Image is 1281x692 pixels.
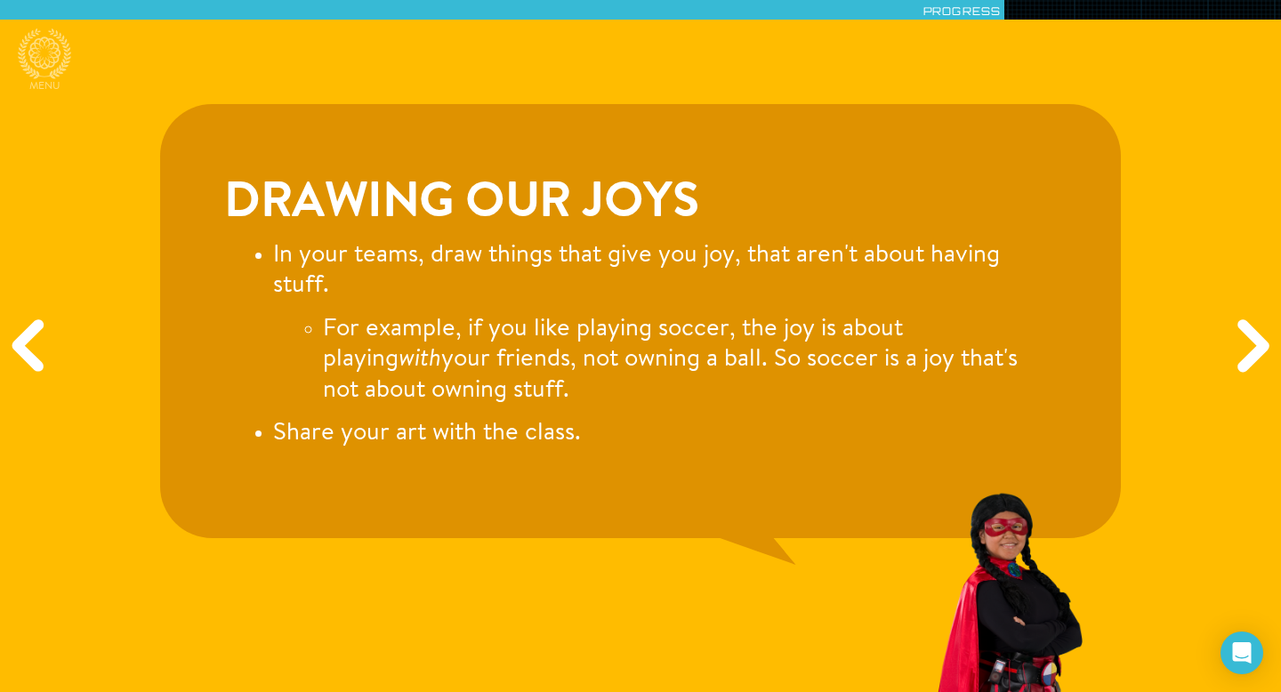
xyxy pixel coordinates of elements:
div: Open Intercom Messenger [1221,632,1263,674]
span: Menu [29,79,60,94]
img: apprenticeArmsFolded2-d85327598c4b416d7264a69b386051a0.png [932,485,1089,692]
em: with [399,348,441,372]
a: Menu [18,28,71,94]
li: Share your art with the class. [273,419,1057,450]
h3: Drawing our joys [224,180,1057,229]
li: For example, if you like playing soccer, the joy is about playing your friends, not owning a ball... [323,315,1057,407]
p: In your teams, draw things that give you joy, that aren't about having stuff. [273,241,1057,302]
